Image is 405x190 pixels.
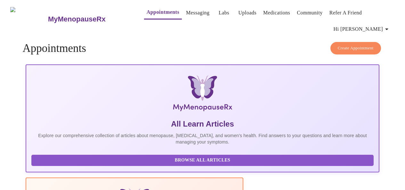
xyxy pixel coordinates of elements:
button: Create Appointment [330,42,381,54]
button: Hi [PERSON_NAME] [331,23,393,36]
a: MyMenopauseRx [47,8,131,30]
button: Community [294,6,325,19]
a: Labs [219,8,229,17]
span: Hi [PERSON_NAME] [334,25,391,34]
a: Medications [263,8,290,17]
h3: MyMenopauseRx [48,15,106,23]
a: Messaging [186,8,209,17]
button: Labs [214,6,234,19]
span: Create Appointment [338,45,374,52]
img: MyMenopauseRx Logo [10,7,47,31]
a: Browse All Articles [31,157,375,162]
button: Browse All Articles [31,155,373,166]
button: Uploads [236,6,259,19]
a: Appointments [147,8,179,17]
a: Community [297,8,323,17]
a: Uploads [239,8,257,17]
h5: All Learn Articles [31,119,373,129]
a: Refer a Friend [329,8,362,17]
button: Medications [261,6,293,19]
p: Explore our comprehensive collection of articles about menopause, [MEDICAL_DATA], and women's hea... [31,132,373,145]
button: Refer a Friend [327,6,365,19]
span: Browse All Articles [38,156,367,164]
h4: Appointments [22,42,382,55]
button: Messaging [183,6,212,19]
img: MyMenopauseRx Logo [85,75,320,114]
button: Appointments [144,6,182,20]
